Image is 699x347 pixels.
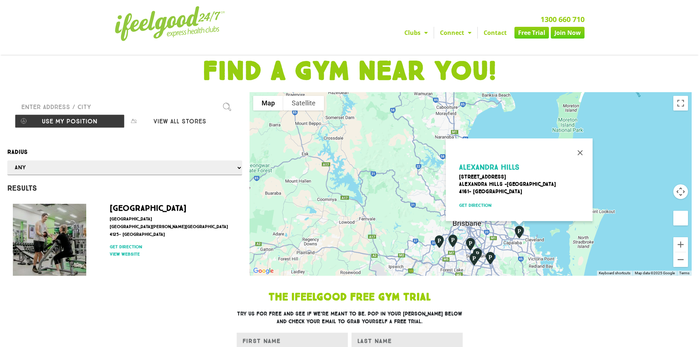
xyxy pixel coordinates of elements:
[223,103,231,111] img: search.svg
[673,252,688,267] button: Zoom out
[551,27,585,39] a: Join Now
[571,144,589,162] button: Close
[459,202,585,209] a: Get direction
[237,310,463,325] h3: Try us for free and see if we’re meant to be. Pop in your [PERSON_NAME] below and check your emai...
[110,215,233,238] p: [GEOGRAPHIC_DATA] [GEOGRAPHIC_DATA][PERSON_NAME][GEOGRAPHIC_DATA] 4125- [GEOGRAPHIC_DATA]
[510,222,528,242] div: Alexandra Hills
[461,234,480,254] div: Coopers Plains
[494,203,513,223] div: Wynnum
[461,275,480,294] div: Park Ridge
[125,114,235,128] button: View all stores
[253,96,283,111] button: Show street map
[540,14,585,24] a: 1300 660 710
[514,27,549,39] a: Free Trial
[188,292,511,303] h1: The IfeelGood Free Gym Trial
[673,184,688,199] button: Map camera controls
[4,58,695,85] h1: FIND A GYM NEAR YOU!
[459,173,585,195] p: [STREET_ADDRESS] Alexandra Hills -[GEOGRAPHIC_DATA] 4161- [GEOGRAPHIC_DATA]
[110,251,233,257] a: View website
[434,27,477,39] a: Connect
[283,96,324,111] button: Show satellite imagery
[468,245,487,264] div: Runcorn
[599,271,630,276] button: Keyboard shortcuts
[430,232,448,252] div: Middle Park
[444,231,462,251] div: Oxley
[481,248,499,268] div: Underwood
[110,243,233,250] a: Get direction
[673,96,688,111] button: Toggle fullscreen view
[635,271,675,275] span: Map data ©2025 Google
[478,27,513,39] a: Contact
[251,266,276,276] a: Click to see this area on Google Maps
[673,237,688,252] button: Zoom in
[110,203,186,213] a: [GEOGRAPHIC_DATA]
[398,27,434,39] a: Clubs
[459,163,520,171] span: Alexandra Hills
[459,165,523,171] a: Alexandra Hills
[7,184,242,192] h4: Results
[15,114,125,128] button: Use my position
[679,271,689,275] a: Terms (opens in new tab)
[673,211,688,225] button: Drag Pegman onto the map to open Street View
[7,147,242,157] label: Radius
[282,27,585,39] nav: Menu
[251,266,276,276] img: Google
[465,249,483,269] div: Calamvale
